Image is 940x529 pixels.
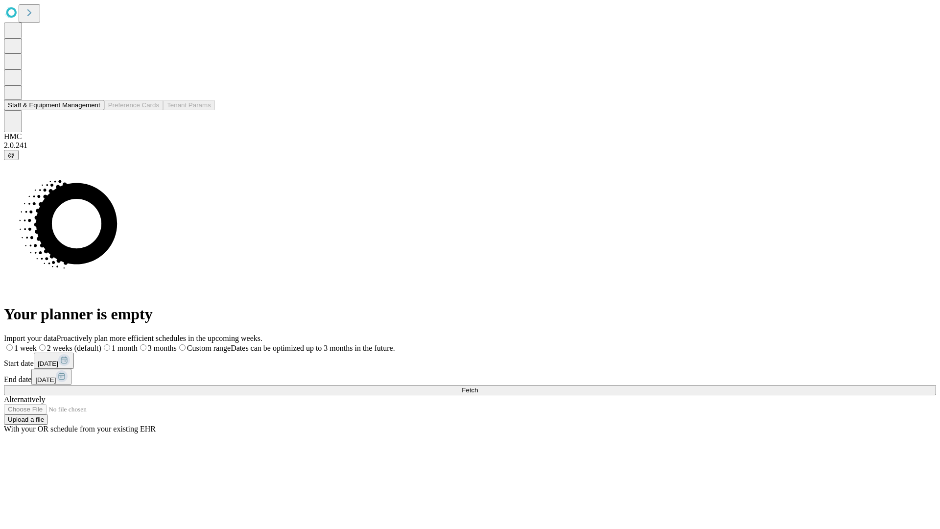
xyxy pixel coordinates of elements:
div: 2.0.241 [4,141,936,150]
button: Staff & Equipment Management [4,100,104,110]
button: Preference Cards [104,100,163,110]
button: Tenant Params [163,100,215,110]
input: Custom rangeDates can be optimized up to 3 months in the future. [179,344,186,351]
span: 1 week [14,344,37,352]
h1: Your planner is empty [4,305,936,323]
button: Upload a file [4,414,48,425]
div: End date [4,369,936,385]
input: 1 week [6,344,13,351]
div: HMC [4,132,936,141]
span: 3 months [148,344,177,352]
div: Start date [4,353,936,369]
span: Fetch [462,386,478,394]
button: [DATE] [34,353,74,369]
span: Custom range [187,344,231,352]
input: 1 month [104,344,110,351]
span: Dates can be optimized up to 3 months in the future. [231,344,395,352]
span: [DATE] [35,376,56,384]
span: 1 month [112,344,138,352]
button: @ [4,150,19,160]
input: 3 months [140,344,146,351]
span: Alternatively [4,395,45,404]
input: 2 weeks (default) [39,344,46,351]
span: @ [8,151,15,159]
span: Import your data [4,334,57,342]
button: Fetch [4,385,936,395]
span: Proactively plan more efficient schedules in the upcoming weeks. [57,334,262,342]
span: [DATE] [38,360,58,367]
span: With your OR schedule from your existing EHR [4,425,156,433]
button: [DATE] [31,369,71,385]
span: 2 weeks (default) [47,344,101,352]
